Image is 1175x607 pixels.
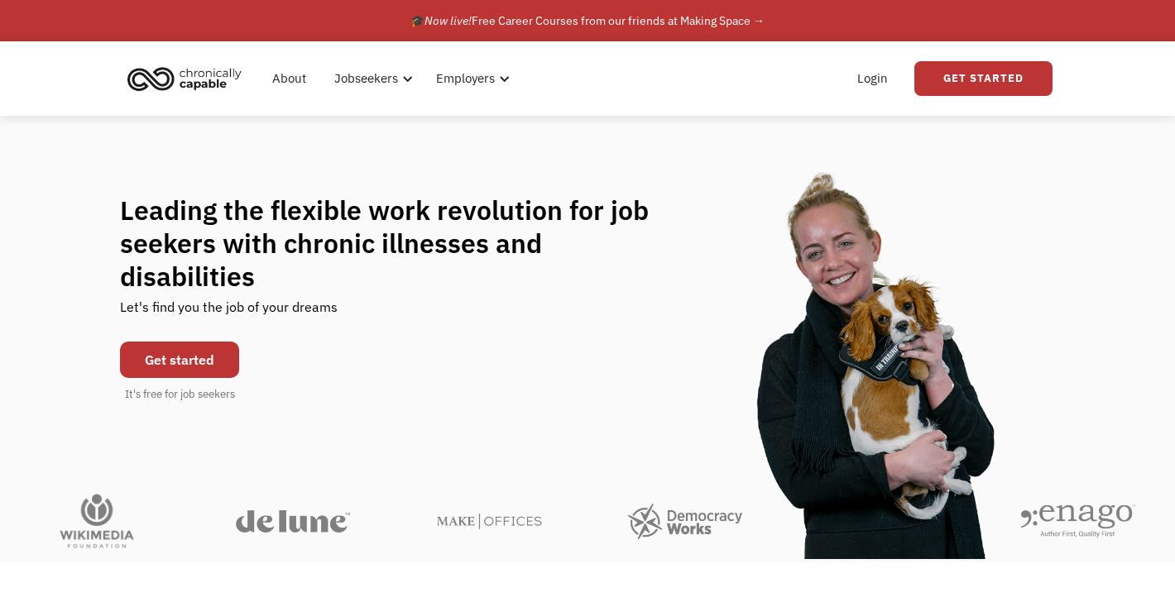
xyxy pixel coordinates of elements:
[120,293,338,333] div: Let's find you the job of your dreams
[914,61,1053,96] a: Get Started
[436,69,495,88] div: Employers
[120,342,239,378] a: Get started
[120,194,681,293] h1: Leading the flexible work revolution for job seekers with chronic illnesses and disabilities
[424,13,472,28] em: Now live!
[334,69,398,88] div: Jobseekers
[847,52,898,105] a: Login
[122,60,254,97] a: home
[122,60,247,97] img: Chronically Capable logo
[324,52,418,105] div: Jobseekers
[410,11,765,31] div: 🎓 Free Career Courses from our friends at Making Space →
[125,386,235,403] div: It's free for job seekers
[426,52,515,105] div: Employers
[262,52,316,105] a: About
